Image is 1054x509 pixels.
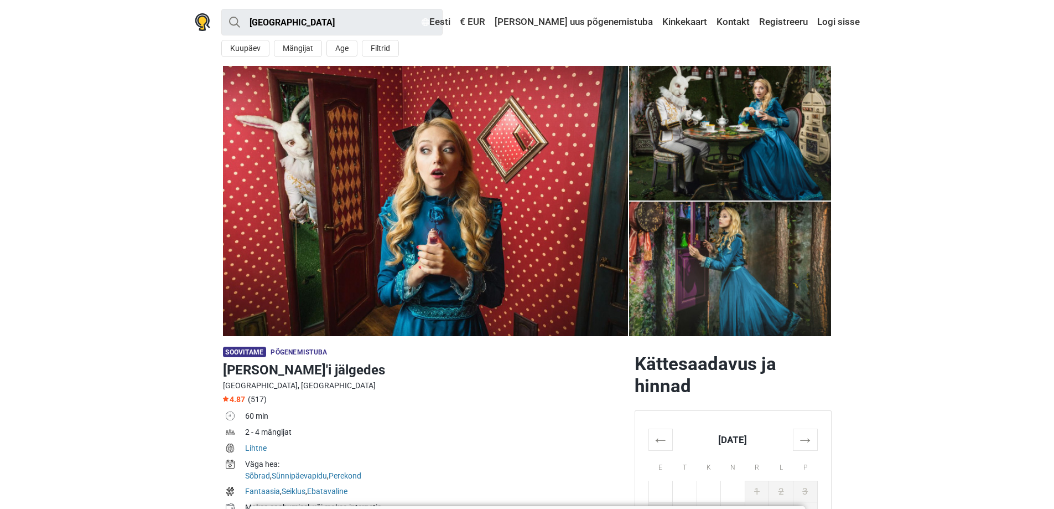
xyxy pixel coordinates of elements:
[282,487,305,496] a: Seiklus
[362,40,399,57] button: Filtrid
[769,481,793,502] td: 2
[274,40,322,57] button: Mängijat
[629,202,832,336] a: Alice'i jälgedes photo 4
[245,487,280,496] a: Fantaasia
[307,487,347,496] a: Ebatavaline
[422,18,429,26] img: Eesti
[223,347,267,357] span: Soovitame
[223,396,229,402] img: Star
[673,450,697,481] th: T
[245,457,626,485] td: , ,
[673,429,793,450] th: [DATE]
[648,429,673,450] th: ←
[221,40,269,57] button: Kuupäev
[793,450,817,481] th: P
[635,353,832,397] h2: Kättesaadavus ja hinnad
[756,12,811,32] a: Registreeru
[271,348,327,356] span: Põgenemistuba
[714,12,752,32] a: Kontakt
[329,471,361,480] a: Perekond
[745,450,769,481] th: R
[492,12,656,32] a: [PERSON_NAME] uus põgenemistuba
[223,66,628,336] a: Alice'i jälgedes photo 9
[223,395,245,404] span: 4.87
[629,66,832,200] img: Alice'i jälgedes photo 4
[195,13,210,31] img: Nowescape logo
[326,40,357,57] button: Age
[245,459,626,470] div: Väga hea:
[769,450,793,481] th: L
[223,380,626,392] div: [GEOGRAPHIC_DATA], [GEOGRAPHIC_DATA]
[793,481,817,502] td: 3
[629,66,832,200] a: Alice'i jälgedes photo 3
[793,429,817,450] th: →
[245,425,626,441] td: 2 - 4 mängijat
[248,395,267,404] span: (517)
[245,485,626,501] td: , ,
[648,450,673,481] th: E
[814,12,860,32] a: Logi sisse
[721,450,745,481] th: N
[457,12,488,32] a: € EUR
[272,471,327,480] a: Sünnipäevapidu
[221,9,443,35] input: proovi “Tallinn”
[223,360,626,380] h1: [PERSON_NAME]'i jälgedes
[745,481,769,502] td: 1
[245,471,270,480] a: Sõbrad
[660,12,710,32] a: Kinkekaart
[245,409,626,425] td: 60 min
[697,450,721,481] th: K
[223,66,628,336] img: Alice'i jälgedes photo 10
[629,202,832,336] img: Alice'i jälgedes photo 5
[245,444,267,453] a: Lihtne
[419,12,453,32] a: Eesti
